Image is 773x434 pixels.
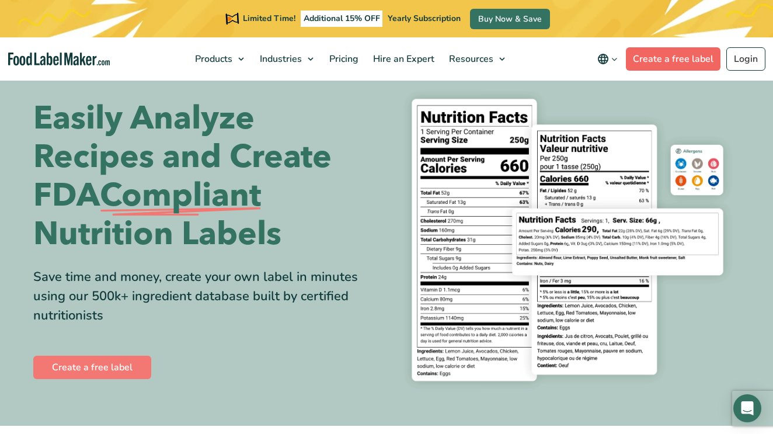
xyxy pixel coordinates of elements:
div: Open Intercom Messenger [733,394,761,422]
span: Limited Time! [243,13,295,24]
span: Resources [445,53,495,65]
span: Hire an Expert [370,53,436,65]
a: Industries [253,37,319,81]
a: Create a free label [626,47,720,71]
h1: Easily Analyze Recipes and Create FDA Nutrition Labels [33,99,378,254]
span: Yearly Subscription [388,13,461,24]
a: Login [726,47,765,71]
div: Save time and money, create your own label in minutes using our 500k+ ingredient database built b... [33,268,378,325]
a: Create a free label [33,356,151,379]
a: Pricing [322,37,363,81]
span: Products [191,53,234,65]
span: Additional 15% OFF [301,11,383,27]
span: Pricing [326,53,360,65]
a: Hire an Expert [366,37,439,81]
a: Resources [442,37,511,81]
span: Compliant [100,176,261,215]
span: Industries [256,53,303,65]
a: Buy Now & Save [470,9,550,29]
a: Products [188,37,250,81]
